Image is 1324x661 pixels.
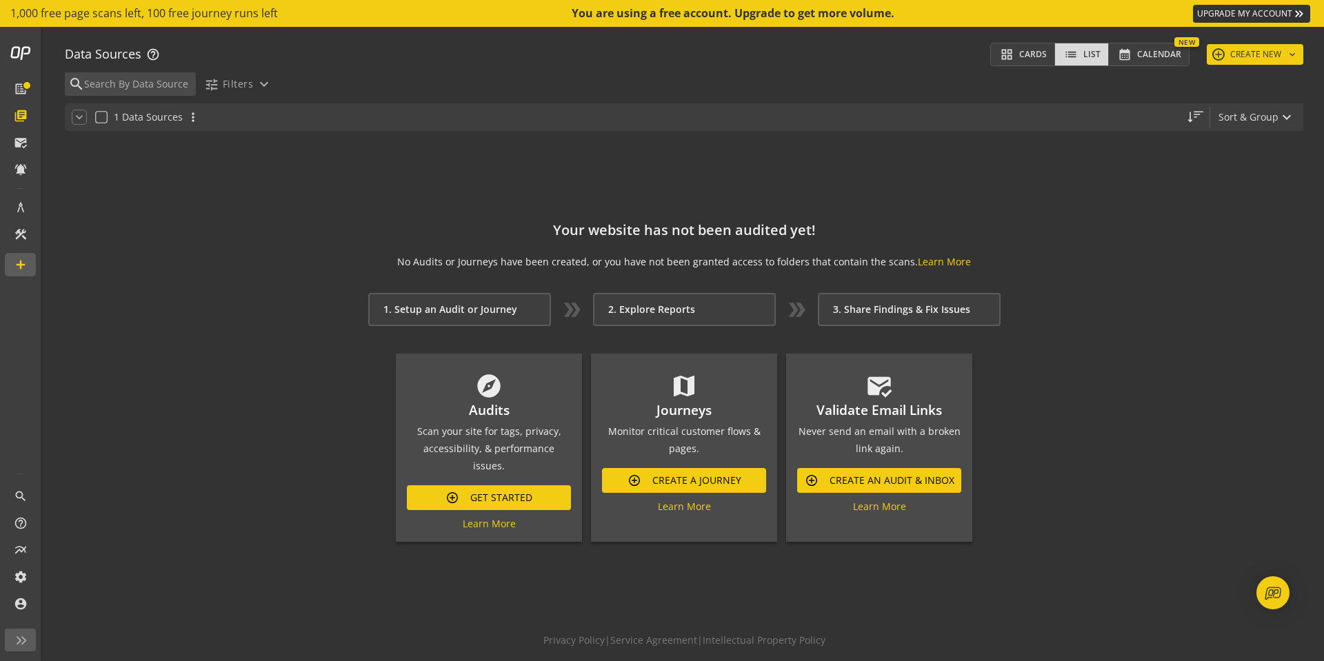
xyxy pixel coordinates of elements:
[83,77,192,92] input: Search By Data Source
[407,423,571,474] div: Scan your site for tags, privacy, accessibility, & performance issues.
[68,76,83,92] mat-icon: search
[1019,45,1047,64] span: Cards
[1278,109,1295,125] mat-icon: expand_more
[475,372,503,400] mat-icon: explore
[368,223,1001,238] h2: Your website has not been audited yet!
[1193,5,1310,23] a: UPGRADE MY ACCOUNT
[14,597,28,611] mat-icon: account_circle
[628,474,641,487] mat-icon: add_circle
[14,82,28,96] mat-icon: list_alt
[65,45,159,63] div: Data Sources
[14,201,28,214] mat-icon: architecture
[463,517,516,530] a: Learn More
[14,570,28,584] mat-icon: settings
[1063,48,1079,61] mat-icon: list
[1207,44,1303,65] button: CREATE NEW
[918,255,971,268] a: Learn More
[543,633,605,647] a: Privacy Policy
[72,110,86,124] mat-icon: expand_more
[703,633,825,647] a: Intellectual Property Policy
[470,485,532,510] span: Get Started
[853,500,906,513] a: Learn More
[797,468,961,493] button: Create an Audit & Inbox
[1083,45,1101,64] span: List
[407,403,571,417] div: Audits
[199,72,278,96] button: Filters
[1192,108,1205,121] mat-icon: sort
[865,372,893,400] mat-icon: mark_email_read
[1174,37,1199,47] div: New
[999,48,1015,61] mat-icon: grid_view
[14,258,28,272] mat-icon: add
[14,227,28,241] mat-icon: construction
[407,485,571,510] button: Get Started
[785,298,809,322] mat-icon: double_arrow
[14,163,28,176] mat-icon: notifications_active
[14,516,28,530] mat-icon: help_outline
[14,109,28,123] mat-icon: library_books
[204,77,219,92] mat-icon: tune
[560,298,584,322] mat-icon: double_arrow
[602,423,766,457] div: Monitor critical customer flows & pages.
[652,468,741,493] span: Create A Journey
[256,76,272,92] mat-icon: expand_more
[368,255,1001,269] p: No Audits or Journeys have been created, or you have not been granted access to folders that cont...
[445,491,459,505] mat-icon: add_circle
[670,372,698,400] mat-icon: map
[797,403,961,417] div: Validate Email Links
[593,293,776,326] div: 2. Explore Reports
[602,468,766,493] button: Create A Journey
[572,6,896,21] div: You are using a free account. Upgrade to get more volume.
[1137,45,1181,64] span: Calendar
[797,423,961,457] div: Never send an email with a broken link again.
[14,543,28,557] mat-icon: multiline_chart
[146,48,159,61] mat-icon: help_outline
[1287,49,1298,60] mat-icon: keyboard_arrow_down
[610,633,697,647] a: Service Agreement
[602,403,766,417] div: Journeys
[368,293,551,326] div: 1. Setup an Audit or Journey
[658,500,711,513] a: Learn More
[186,110,200,124] mat-icon: more_vert
[605,633,610,647] span: |
[1210,103,1303,131] button: Sort & Group
[1212,48,1225,61] mat-icon: add
[223,72,253,96] span: Filters
[14,489,28,503] mat-icon: search
[1183,110,1197,124] mat-icon: straight
[1292,7,1306,21] mat-icon: keyboard_double_arrow_right
[114,110,183,123] span: 1 Data Sources
[10,6,278,21] span: 1,000 free page scans left, 100 free journey runs left
[14,136,28,150] mat-icon: mark_email_read
[805,474,819,487] mat-icon: add_circle
[1256,576,1290,609] div: Open Intercom Messenger
[818,293,1001,326] div: 3. Share Findings & Fix Issues
[830,468,954,493] span: Create an Audit & Inbox
[697,633,703,647] span: |
[1116,48,1133,61] mat-icon: calendar_month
